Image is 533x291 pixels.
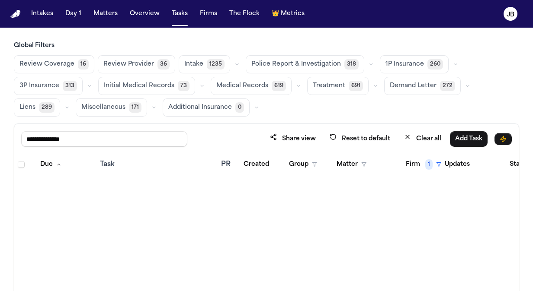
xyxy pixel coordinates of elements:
span: Liens [19,103,35,112]
button: crownMetrics [268,6,308,22]
button: Updates [440,157,475,172]
span: 272 [440,81,455,91]
button: The Flock [226,6,263,22]
button: Reset to default [324,131,395,147]
button: Intakes [28,6,57,22]
span: Review Coverage [19,60,74,69]
span: 1P Insurance [385,60,424,69]
span: Additional Insurance [168,103,232,112]
button: Police Report & Investigation318 [246,55,364,73]
span: Intake [184,60,203,69]
span: 619 [272,81,286,91]
button: Review Coverage16 [14,55,94,73]
button: Intake1235 [179,55,230,73]
button: Add Task [450,131,488,147]
span: 171 [129,102,141,113]
button: 1P Insurance260 [380,55,449,73]
text: JB [507,12,514,18]
span: 289 [39,102,55,113]
span: Miscellaneous [81,103,125,112]
span: 1235 [207,59,225,70]
span: Medical Records [216,82,268,90]
h3: Global Filters [14,41,519,50]
span: 313 [63,81,77,91]
span: 16 [78,59,89,70]
span: 260 [427,59,443,70]
span: Initial Medical Records [104,82,174,90]
span: 73 [178,81,189,91]
span: 36 [157,59,170,70]
span: 0 [235,102,244,113]
span: 3P Insurance [19,82,59,90]
div: Task [100,159,214,170]
button: 3P Insurance313 [14,77,83,95]
a: Home [10,10,21,18]
span: 691 [349,81,363,91]
button: Firms [196,6,221,22]
button: Treatment691 [307,77,369,95]
span: Treatment [313,82,345,90]
img: Finch Logo [10,10,21,18]
span: Police Report & Investigation [251,60,341,69]
button: Matter [331,157,372,172]
button: Matters [90,6,121,22]
button: Created [238,157,274,172]
span: crown [272,9,279,18]
button: Initial Medical Records73 [98,77,195,95]
button: Firm1 [401,157,446,172]
button: Miscellaneous171 [76,98,147,117]
button: Immediate Task [494,133,512,145]
button: Clear all [399,131,446,147]
button: Liens289 [14,98,60,117]
span: 1 [425,159,433,170]
span: Demand Letter [390,82,437,90]
button: Demand Letter272 [384,77,461,95]
span: Review Provider [103,60,154,69]
button: Review Provider36 [98,55,175,73]
span: Metrics [281,9,305,18]
button: Medical Records619 [211,77,292,95]
button: Share view [265,131,321,147]
button: Due [35,157,67,172]
button: Group [284,157,322,172]
div: PR [221,159,231,170]
button: Overview [126,6,163,22]
button: Tasks [168,6,191,22]
span: 318 [344,59,359,70]
button: Additional Insurance0 [163,98,250,117]
span: Select all [18,161,25,168]
button: Day 1 [62,6,85,22]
